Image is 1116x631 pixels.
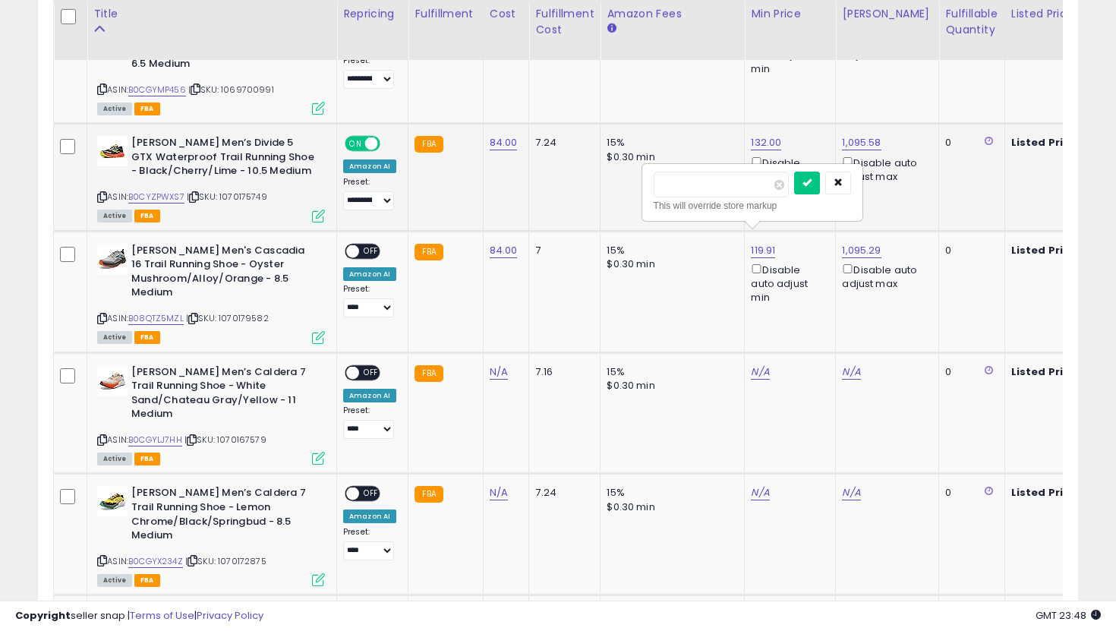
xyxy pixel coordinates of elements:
img: 41C95tfHHNL._SL40_.jpg [97,244,128,274]
div: Fulfillment [415,6,476,22]
img: 31VWPSDL-0L._SL40_.jpg [97,365,128,396]
div: Amazon AI [343,389,396,402]
span: FBA [134,103,160,115]
span: OFF [359,366,383,379]
div: Preset: [343,405,396,440]
small: FBA [415,365,443,382]
div: Fulfillment Cost [535,6,594,38]
div: Fulfillable Quantity [945,6,998,38]
div: Amazon AI [343,159,396,173]
div: 15% [607,365,733,379]
div: 7.16 [535,365,588,379]
a: N/A [751,485,769,500]
div: Preset: [343,177,396,211]
div: ASIN: [97,244,325,342]
span: | SKU: 1070167579 [184,434,266,446]
div: 15% [607,136,733,150]
div: 0 [945,486,992,500]
a: N/A [751,364,769,380]
span: FBA [134,574,160,587]
div: Preset: [343,527,396,561]
b: Listed Price: [1011,243,1080,257]
span: All listings currently available for purchase on Amazon [97,331,132,344]
span: | SKU: 1069700991 [188,84,274,96]
strong: Copyright [15,608,71,623]
small: FBA [415,486,443,503]
a: B0CYZPWXS7 [128,191,184,203]
div: ASIN: [97,486,325,585]
a: N/A [490,364,508,380]
a: 132.00 [751,135,781,150]
span: FBA [134,331,160,344]
a: N/A [842,364,860,380]
span: All listings currently available for purchase on Amazon [97,574,132,587]
div: Preset: [343,55,396,90]
div: 15% [607,244,733,257]
span: All listings currently available for purchase on Amazon [97,210,132,222]
a: 1,095.29 [842,243,881,258]
a: 84.00 [490,135,518,150]
div: 15% [607,486,733,500]
a: 119.91 [751,243,775,258]
b: [PERSON_NAME] Men's Cascadia 16 Trail Running Shoe - Oyster Mushroom/Alloy/Orange - 8.5 Medium [131,244,316,304]
div: Disable auto adjust max [842,261,927,291]
div: Disable auto adjust min [751,261,824,305]
div: ASIN: [97,136,325,220]
div: Repricing [343,6,402,22]
div: ASIN: [97,365,325,464]
div: 0 [945,244,992,257]
div: Min Price [751,6,829,22]
a: 84.00 [490,243,518,258]
a: B0CGYLJ7HH [128,434,182,446]
span: | SKU: 1070175749 [187,191,267,203]
span: 2025-09-17 23:48 GMT [1036,608,1101,623]
span: All listings currently available for purchase on Amazon [97,453,132,465]
div: Amazon AI [343,267,396,281]
div: 7 [535,244,588,257]
small: Amazon Fees. [607,22,616,36]
a: B0CGYX234Z [128,555,183,568]
div: 7.24 [535,136,588,150]
a: B0CGYMP456 [128,84,186,96]
span: FBA [134,453,160,465]
div: ASIN: [97,14,325,113]
div: Disable auto adjust min [751,154,824,198]
span: OFF [359,245,383,257]
span: ON [346,137,365,150]
div: 0 [945,136,992,150]
img: 41qgFo126zL._SL40_.jpg [97,136,128,166]
span: All listings currently available for purchase on Amazon [97,103,132,115]
div: $0.30 min [607,379,733,393]
div: Preset: [343,284,396,318]
b: Listed Price: [1011,364,1080,379]
a: B08QTZ5MZL [128,312,184,325]
small: FBA [415,244,443,260]
b: [PERSON_NAME] Men’s Caldera 7 Trail Running Shoe - Lemon Chrome/Black/Springbud - 8.5 Medium [131,486,316,546]
span: | SKU: 1070172875 [185,555,266,567]
div: $0.30 min [607,257,733,271]
div: $0.30 min [607,500,733,514]
div: Cost [490,6,523,22]
a: Terms of Use [130,608,194,623]
span: OFF [378,137,402,150]
div: Amazon Fees [607,6,738,22]
img: 41EIcWX5coL._SL40_.jpg [97,486,128,516]
a: Privacy Policy [197,608,263,623]
div: Disable auto adjust max [842,154,927,184]
a: N/A [490,485,508,500]
a: 1,095.58 [842,135,881,150]
div: 7.24 [535,486,588,500]
b: Listed Price: [1011,485,1080,500]
div: seller snap | | [15,609,263,623]
b: Listed Price: [1011,135,1080,150]
b: [PERSON_NAME] Men’s Caldera 7 Trail Running Shoe - White Sand/Chateau Gray/Yellow - 11 Medium [131,365,316,425]
a: N/A [842,485,860,500]
div: Amazon AI [343,510,396,523]
div: Title [93,6,330,22]
div: $0.30 min [607,150,733,164]
span: | SKU: 1070179582 [186,312,269,324]
div: This will override store markup [654,198,851,213]
div: 0 [945,365,992,379]
span: OFF [359,487,383,500]
small: FBA [415,136,443,153]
